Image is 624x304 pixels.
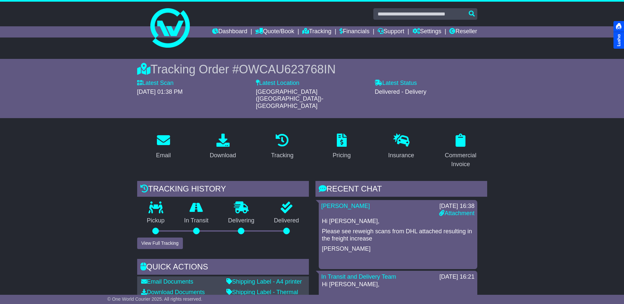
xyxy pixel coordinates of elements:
div: Quick Actions [137,259,309,277]
a: Email Documents [141,278,193,285]
label: Latest Location [256,80,299,87]
a: Settings [412,26,441,38]
p: Delivering [218,217,264,224]
p: In Transit [174,217,218,224]
div: [DATE] 16:38 [439,203,474,210]
span: Delivered - Delivery [375,89,426,95]
a: Reseller [449,26,477,38]
span: OWCAU623768IN [239,63,336,76]
a: Download [205,131,240,162]
div: [DATE] 16:21 [439,273,475,281]
a: In Transit and Delivery Team [321,273,396,280]
a: Insurance [384,131,418,162]
label: Latest Scan [137,80,174,87]
div: Tracking Order # [137,62,487,76]
p: Pickup [137,217,175,224]
a: Commercial Invoice [434,131,487,171]
a: Financials [339,26,369,38]
a: Tracking [267,131,298,162]
div: Insurance [388,151,414,160]
div: Tracking history [137,181,309,199]
a: Email [152,131,175,162]
a: Attachment [439,210,474,216]
p: [PERSON_NAME] [322,245,474,253]
a: Quote/Book [255,26,294,38]
span: © One World Courier 2025. All rights reserved. [107,296,202,302]
a: Tracking [302,26,331,38]
a: Download Documents [141,289,205,295]
div: Tracking [271,151,293,160]
div: Commercial Invoice [438,151,483,169]
span: [GEOGRAPHIC_DATA] ([GEOGRAPHIC_DATA])-[GEOGRAPHIC_DATA] [256,89,323,109]
div: Pricing [333,151,351,160]
p: Hi [PERSON_NAME], [322,281,474,288]
a: Shipping Label - Thermal printer [226,289,298,303]
label: Latest Status [375,80,417,87]
a: Shipping Label - A4 printer [226,278,302,285]
p: Hi [PERSON_NAME], [322,218,474,225]
div: Download [210,151,236,160]
a: Pricing [328,131,355,162]
a: Support [378,26,404,38]
div: RECENT CHAT [315,181,487,199]
a: [PERSON_NAME] [321,203,370,209]
button: View Full Tracking [137,238,183,249]
p: Please see reweigh scans from DHL attached resulting in the freight increase [322,228,474,242]
a: Dashboard [212,26,247,38]
p: Delivered [264,217,309,224]
div: Email [156,151,171,160]
span: [DATE] 01:38 PM [137,89,183,95]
